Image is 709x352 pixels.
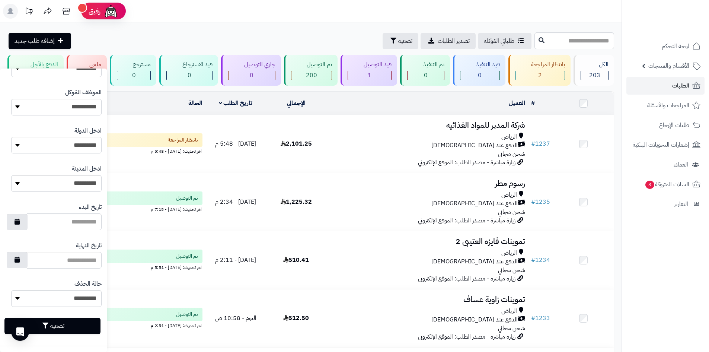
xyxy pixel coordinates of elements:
[20,4,38,20] a: تحديثات المنصة
[589,71,600,80] span: 203
[117,71,150,80] div: 0
[329,237,525,246] h3: تموينات فايزه العتيبى 2
[418,158,515,167] span: زيارة مباشرة - مصدر الطلب: الموقع الإلكتروني
[431,315,518,324] span: الدفع عند [DEMOGRAPHIC_DATA]
[74,280,102,288] label: حالة الحذف
[645,181,654,189] span: 3
[291,60,332,69] div: تم التوصيل
[168,136,198,144] span: بانتظار المراجعة
[626,116,705,134] a: طلبات الإرجاع
[329,121,525,130] h3: شركة المدبر للمواد الغذائيه
[4,318,100,334] button: تصفية
[531,197,535,206] span: #
[478,33,531,49] a: طلباتي المُوكلة
[538,71,542,80] span: 2
[215,314,256,323] span: اليوم - 10:58 ص
[188,71,191,80] span: 0
[76,241,102,250] label: تاريخ النهاية
[15,60,58,69] div: الدفع بالآجل
[460,71,499,80] div: 0
[215,139,256,148] span: [DATE] - 5:48 م
[72,165,102,173] label: ادخل المدينة
[167,71,212,80] div: 0
[460,60,500,69] div: قيد التنفيذ
[451,55,507,86] a: قيد التنفيذ 0
[531,139,550,148] a: #1237
[176,194,198,202] span: تم التوصيل
[132,71,136,80] span: 0
[531,256,550,264] a: #1234
[368,71,371,80] span: 1
[229,71,275,80] div: 0
[531,314,550,323] a: #1233
[329,179,525,188] h3: رسوم مطر
[89,7,100,16] span: رفيق
[74,60,102,69] div: ملغي
[158,55,220,86] a: قيد الاسترجاع 0
[418,332,515,341] span: زيارة مباشرة - مصدر الطلب: الموقع الإلكتروني
[283,256,309,264] span: 510.41
[626,156,705,174] a: العملاء
[498,266,525,275] span: شحن مجاني
[348,71,391,80] div: 1
[6,55,65,86] a: الدفع بالآجل 0
[662,41,689,51] span: لوحة التحكم
[516,71,565,80] div: 2
[484,37,514,45] span: طلباتي المُوكلة
[215,197,256,206] span: [DATE] - 2:34 م
[438,37,470,45] span: تصدير الطلبات
[626,195,705,213] a: التقارير
[220,55,282,86] a: جاري التوصيل 0
[250,71,253,80] span: 0
[103,4,118,19] img: ai-face.png
[418,274,515,283] span: زيارة مباشرة - مصدر الطلب: الموقع الإلكتروني
[498,207,525,216] span: شحن مجاني
[431,141,518,150] span: الدفع عند [DEMOGRAPHIC_DATA]
[398,37,412,45] span: تصفية
[633,140,689,150] span: إشعارات التحويلات البنكية
[383,33,418,49] button: تصفية
[188,99,202,108] a: الحالة
[348,60,392,69] div: قيد التوصيل
[117,60,151,69] div: مسترجع
[11,323,29,341] div: Open Intercom Messenger
[79,203,102,212] label: تاريخ البدء
[659,120,689,130] span: طلبات الإرجاع
[509,99,525,108] a: العميل
[501,133,517,141] span: الرياض
[572,55,616,86] a: الكل203
[339,55,399,86] a: قيد التوصيل 1
[287,99,306,108] a: الإجمالي
[531,314,535,323] span: #
[421,33,476,49] a: تصدير الطلبات
[166,60,213,69] div: قيد الاسترجاع
[418,216,515,225] span: زيارة مباشرة - مصدر الطلب: الموقع الإلكتروني
[674,199,688,209] span: التقارير
[645,179,689,190] span: السلات المتروكة
[501,249,517,257] span: الرياض
[74,127,102,135] label: ادخل الدولة
[626,77,705,95] a: الطلبات
[282,55,339,86] a: تم التوصيل 200
[674,159,688,170] span: العملاء
[501,307,517,315] span: الرياض
[228,60,275,69] div: جاري التوصيل
[626,136,705,154] a: إشعارات التحويلات البنكية
[672,80,689,91] span: الطلبات
[626,175,705,193] a: السلات المتروكة3
[531,99,535,108] a: #
[291,71,332,80] div: 200
[215,256,256,264] span: [DATE] - 2:11 م
[431,257,518,266] span: الدفع عند [DEMOGRAPHIC_DATA]
[424,71,428,80] span: 0
[581,60,609,69] div: الكل
[531,256,535,264] span: #
[329,295,525,304] h3: تموينات زاوية عساف
[408,71,444,80] div: 0
[108,55,158,86] a: مسترجع 0
[281,197,312,206] span: 1,225.32
[626,37,705,55] a: لوحة التحكم
[478,71,482,80] span: 0
[407,60,444,69] div: تم التنفيذ
[176,311,198,318] span: تم التوصيل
